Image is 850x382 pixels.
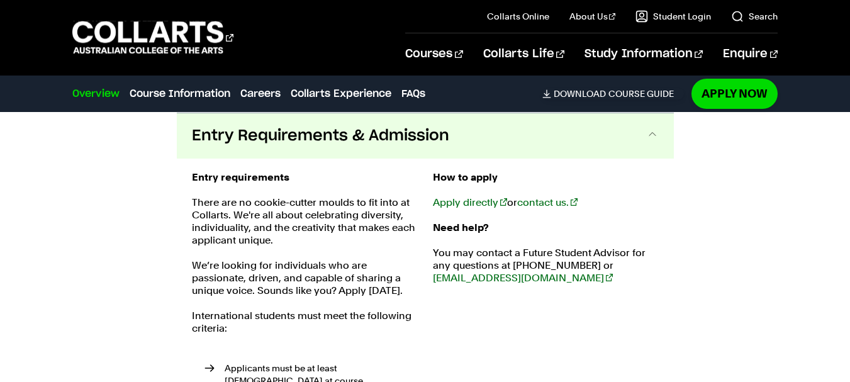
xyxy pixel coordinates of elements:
[433,222,489,233] strong: Need help?
[554,88,606,99] span: Download
[192,310,418,335] p: International students must meet the following criteria:
[192,259,418,297] p: We’re looking for individuals who are passionate, driven, and capable of sharing a unique voice. ...
[731,10,778,23] a: Search
[291,86,391,101] a: Collarts Experience
[177,113,674,159] button: Entry Requirements & Admission
[433,196,507,208] a: Apply directly
[240,86,281,101] a: Careers
[192,171,289,183] strong: Entry requirements
[723,33,778,75] a: Enquire
[401,86,425,101] a: FAQs
[635,10,711,23] a: Student Login
[433,171,498,183] strong: How to apply
[517,196,578,208] a: contact us.
[405,33,462,75] a: Courses
[542,88,684,99] a: DownloadCourse Guide
[691,79,778,108] a: Apply Now
[487,10,549,23] a: Collarts Online
[130,86,230,101] a: Course Information
[72,20,233,55] div: Go to homepage
[483,33,564,75] a: Collarts Life
[584,33,703,75] a: Study Information
[72,86,120,101] a: Overview
[433,196,659,209] p: or
[192,196,418,247] p: There are no cookie-cutter moulds to fit into at Collarts. We're all about celebrating diversity,...
[192,126,449,146] span: Entry Requirements & Admission
[569,10,616,23] a: About Us
[433,247,659,284] p: You may contact a Future Student Advisor for any questions at [PHONE_NUMBER] or
[433,272,613,284] a: [EMAIL_ADDRESS][DOMAIN_NAME]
